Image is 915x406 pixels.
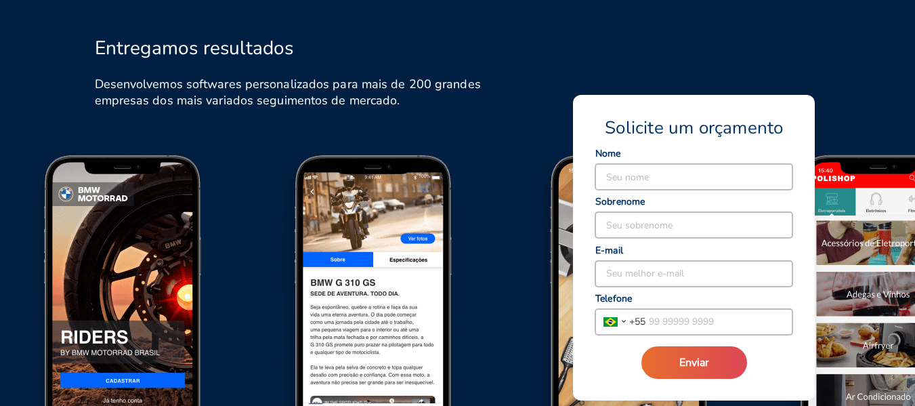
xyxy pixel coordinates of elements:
input: Seu melhor e-mail [595,261,792,287]
h2: Entregamos resultados [95,37,294,60]
input: Seu nome [595,164,792,190]
input: Seu sobrenome [595,212,792,238]
span: Enviar [679,355,709,370]
h6: Desenvolvemos softwares personalizados para mais de 200 grandes empresas dos mais variados seguim... [95,76,494,108]
span: Solicite um orçamento [605,117,783,140]
input: 99 99999 9999 [645,309,792,335]
span: + 55 [629,314,645,329]
button: Enviar [641,346,747,379]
